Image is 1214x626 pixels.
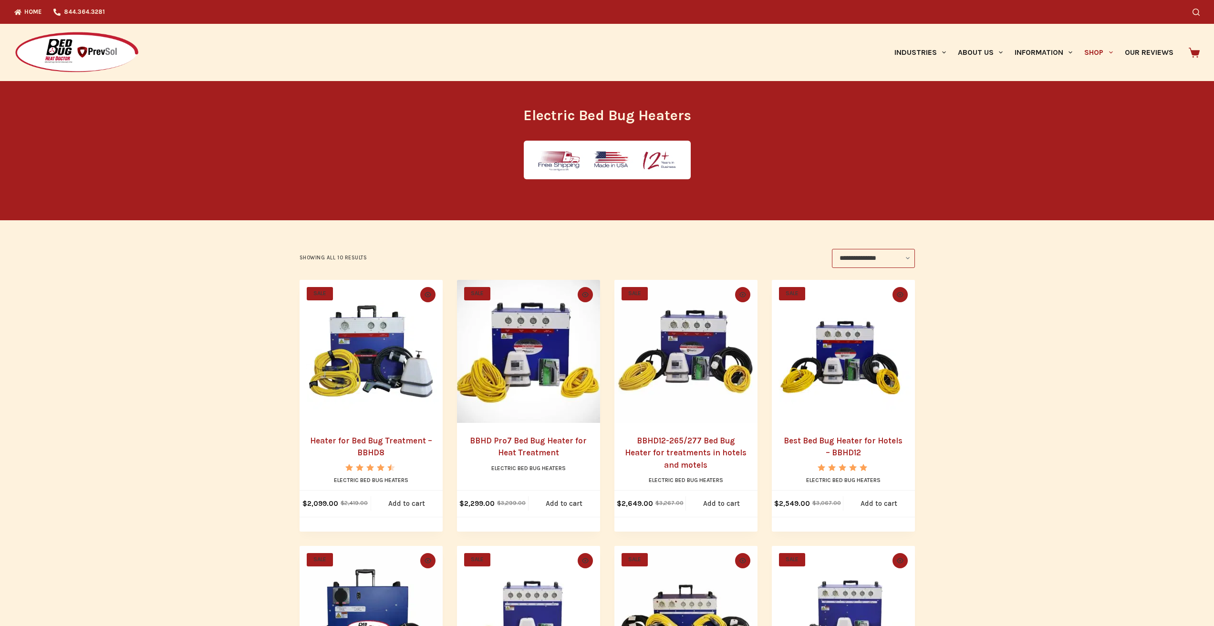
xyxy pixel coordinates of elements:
[310,436,432,458] a: Heater for Bed Bug Treatment – BBHD8
[952,24,1008,81] a: About Us
[345,464,391,493] span: Rated out of 5
[1193,9,1200,16] button: Search
[1079,24,1119,81] a: Shop
[341,500,368,506] bdi: 2,419.00
[334,477,408,483] a: Electric Bed Bug Heaters
[464,553,490,566] span: SALE
[774,499,779,508] span: $
[892,553,908,568] button: Quick view toggle
[491,465,566,472] a: Electric Bed Bug Heaters
[784,436,903,458] a: Best Bed Bug Heater for Hotels – BBHD12
[818,464,869,493] span: Rated out of 5
[459,499,464,508] span: $
[300,280,443,423] a: Heater for Bed Bug Treatment - BBHD8
[1009,24,1079,81] a: Information
[14,31,139,74] img: Prevsol/Bed Bug Heat Doctor
[806,477,881,483] a: Electric Bed Bug Heaters
[774,499,810,508] bdi: 2,549.00
[578,553,593,568] button: Quick view toggle
[578,287,593,302] button: Quick view toggle
[464,287,490,300] span: SALE
[459,499,495,508] bdi: 2,299.00
[300,254,367,262] p: Showing all 10 results
[812,500,841,506] bdi: 3,067.00
[649,477,723,483] a: Electric Bed Bug Heaters
[420,287,436,302] button: Quick view toggle
[779,287,805,300] span: SALE
[772,280,915,423] a: Best Bed Bug Heater for Hotels - BBHD12
[617,499,622,508] span: $
[686,491,757,517] a: Add to cart: “BBHD12-265/277 Bed Bug Heater for treatments in hotels and motels”
[625,436,747,470] a: BBHD12-265/277 Bed Bug Heater for treatments in hotels and motels
[307,287,333,300] span: SALE
[622,553,648,566] span: SALE
[614,280,757,423] a: BBHD12-265/277 Bed Bug Heater for treatments in hotels and motels
[470,436,587,458] a: BBHD Pro7 Bed Bug Heater for Heat Treatment
[1119,24,1179,81] a: Our Reviews
[735,553,750,568] button: Quick view toggle
[529,491,600,517] a: Add to cart: “BBHD Pro7 Bed Bug Heater for Heat Treatment”
[622,287,648,300] span: SALE
[779,553,805,566] span: SALE
[843,491,915,517] a: Add to cart: “Best Bed Bug Heater for Hotels - BBHD12”
[818,464,869,471] div: Rated 5.00 out of 5
[892,287,908,302] button: Quick view toggle
[302,499,307,508] span: $
[735,287,750,302] button: Quick view toggle
[888,24,952,81] a: Industries
[371,491,443,517] a: Add to cart: “Heater for Bed Bug Treatment - BBHD8”
[307,553,333,566] span: SALE
[341,500,344,506] span: $
[888,24,1179,81] nav: Primary
[345,464,396,471] div: Rated 4.50 out of 5
[428,105,786,126] h1: Electric Bed Bug Heaters
[497,500,526,506] bdi: 3,299.00
[302,499,338,508] bdi: 2,099.00
[812,500,816,506] span: $
[655,500,659,506] span: $
[832,249,915,268] select: Shop order
[457,280,600,423] a: BBHD Pro7 Bed Bug Heater for Heat Treatment
[655,500,684,506] bdi: 3,267.00
[420,553,436,568] button: Quick view toggle
[497,500,501,506] span: $
[617,499,653,508] bdi: 2,649.00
